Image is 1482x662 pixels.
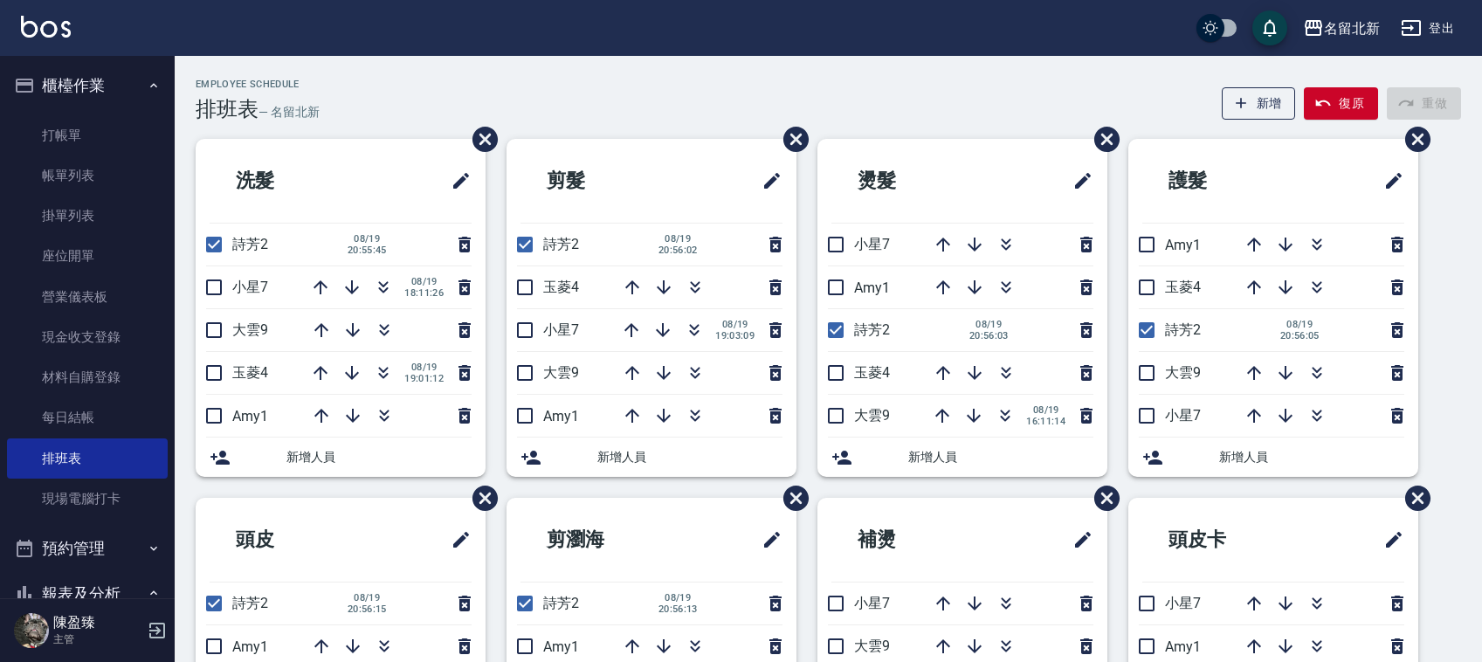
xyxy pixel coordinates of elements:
[543,321,579,338] span: 小星7
[7,479,168,519] a: 現場電腦打卡
[258,103,320,121] h6: — 名留北新
[1373,160,1404,202] span: 修改班表的標題
[1026,416,1065,427] span: 16:11:14
[1165,638,1201,655] span: Amy1
[1062,519,1093,561] span: 修改班表的標題
[1219,448,1404,466] span: 新增人員
[751,519,782,561] span: 修改班表的標題
[1304,87,1378,120] button: 復原
[543,279,579,295] span: 玉菱4
[543,408,579,424] span: Amy1
[1252,10,1287,45] button: save
[404,373,444,384] span: 19:01:12
[7,115,168,155] a: 打帳單
[348,603,387,615] span: 20:56:15
[658,592,698,603] span: 08/19
[658,603,698,615] span: 20:56:13
[854,321,890,338] span: 詩芳2
[7,397,168,438] a: 每日結帳
[232,279,268,295] span: 小星7
[404,276,444,287] span: 08/19
[210,508,370,571] h2: 頭皮
[348,245,387,256] span: 20:55:45
[751,160,782,202] span: 修改班表的標題
[831,149,992,212] h2: 燙髮
[1222,87,1296,120] button: 新增
[7,277,168,317] a: 營業儀表板
[232,595,268,611] span: 詩芳2
[854,638,890,654] span: 大雲9
[543,236,579,252] span: 詩芳2
[7,196,168,236] a: 掛單列表
[1062,160,1093,202] span: 修改班表的標題
[1026,404,1065,416] span: 08/19
[14,613,49,648] img: Person
[854,364,890,381] span: 玉菱4
[404,362,444,373] span: 08/19
[210,149,370,212] h2: 洗髮
[1280,319,1320,330] span: 08/19
[1165,279,1201,295] span: 玉菱4
[1081,114,1122,165] span: 刪除班表
[232,364,268,381] span: 玉菱4
[1324,17,1380,39] div: 名留北新
[232,638,268,655] span: Amy1
[817,438,1107,477] div: 新增人員
[520,149,681,212] h2: 剪髮
[1392,472,1433,524] span: 刪除班表
[1128,438,1418,477] div: 新增人員
[440,519,472,561] span: 修改班表的標題
[459,114,500,165] span: 刪除班表
[53,614,142,631] h5: 陳盈臻
[770,472,811,524] span: 刪除班表
[520,508,691,571] h2: 剪瀏海
[196,97,258,121] h3: 排班表
[440,160,472,202] span: 修改班表的標題
[232,236,268,252] span: 詩芳2
[1394,12,1461,45] button: 登出
[854,407,890,424] span: 大雲9
[348,592,387,603] span: 08/19
[1165,595,1201,611] span: 小星7
[715,319,755,330] span: 08/19
[232,408,268,424] span: Amy1
[459,472,500,524] span: 刪除班表
[1373,519,1404,561] span: 修改班表的標題
[1142,149,1303,212] h2: 護髮
[196,79,320,90] h2: Employee Schedule
[7,63,168,108] button: 櫃檯作業
[831,508,992,571] h2: 補燙
[404,287,444,299] span: 18:11:26
[969,319,1009,330] span: 08/19
[7,571,168,617] button: 報表及分析
[53,631,142,647] p: 主管
[854,279,890,296] span: Amy1
[1296,10,1387,46] button: 名留北新
[969,330,1009,341] span: 20:56:03
[658,233,698,245] span: 08/19
[854,595,890,611] span: 小星7
[597,448,782,466] span: 新增人員
[658,245,698,256] span: 20:56:02
[286,448,472,466] span: 新增人員
[1392,114,1433,165] span: 刪除班表
[715,330,755,341] span: 19:03:09
[507,438,796,477] div: 新增人員
[7,526,168,571] button: 預約管理
[543,364,579,381] span: 大雲9
[1165,407,1201,424] span: 小星7
[543,638,579,655] span: Amy1
[1165,364,1201,381] span: 大雲9
[908,448,1093,466] span: 新增人員
[21,16,71,38] img: Logo
[1081,472,1122,524] span: 刪除班表
[1165,237,1201,253] span: Amy1
[7,317,168,357] a: 現金收支登錄
[1165,321,1201,338] span: 詩芳2
[7,357,168,397] a: 材料自購登錄
[7,155,168,196] a: 帳單列表
[1280,330,1320,341] span: 20:56:05
[196,438,486,477] div: 新增人員
[232,321,268,338] span: 大雲9
[348,233,387,245] span: 08/19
